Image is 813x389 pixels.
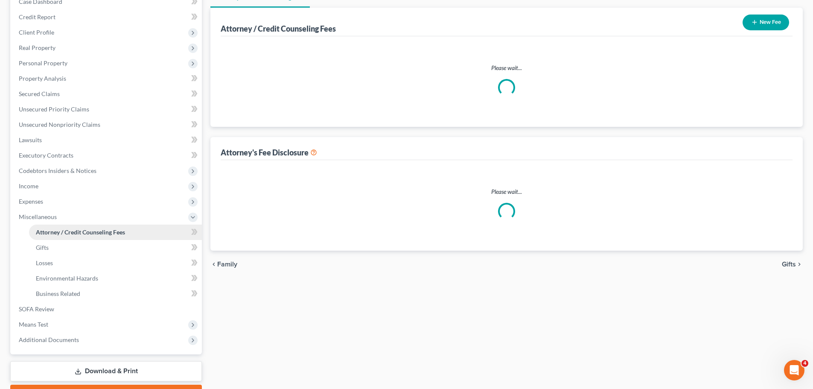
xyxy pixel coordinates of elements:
[19,121,100,128] span: Unsecured Nonpriority Claims
[19,13,55,20] span: Credit Report
[19,59,67,67] span: Personal Property
[19,90,60,97] span: Secured Claims
[12,132,202,148] a: Lawsuits
[29,271,202,286] a: Environmental Hazards
[19,44,55,51] span: Real Property
[19,321,48,328] span: Means Test
[36,275,98,282] span: Environmental Hazards
[210,261,237,268] button: chevron_left Family
[12,148,202,163] a: Executory Contracts
[227,187,786,196] p: Please wait...
[19,182,38,190] span: Income
[210,261,217,268] i: chevron_left
[29,225,202,240] a: Attorney / Credit Counseling Fees
[36,244,49,251] span: Gifts
[19,305,54,313] span: SOFA Review
[221,147,317,158] div: Attorney's Fee Disclosure
[227,64,786,72] p: Please wait...
[12,102,202,117] a: Unsecured Priority Claims
[19,167,96,174] span: Codebtors Insiders & Notices
[12,9,202,25] a: Credit Report
[29,286,202,301] a: Business Related
[784,360,804,380] iframe: Intercom live chat
[10,361,202,381] a: Download & Print
[36,228,125,236] span: Attorney / Credit Counseling Fees
[19,75,66,82] span: Property Analysis
[801,360,808,367] span: 4
[796,261,803,268] i: chevron_right
[782,261,803,268] button: Gifts chevron_right
[19,105,89,113] span: Unsecured Priority Claims
[221,23,336,34] div: Attorney / Credit Counseling Fees
[12,71,202,86] a: Property Analysis
[19,29,54,36] span: Client Profile
[19,136,42,143] span: Lawsuits
[12,86,202,102] a: Secured Claims
[29,255,202,271] a: Losses
[217,261,237,268] span: Family
[19,152,73,159] span: Executory Contracts
[12,301,202,317] a: SOFA Review
[19,213,57,220] span: Miscellaneous
[19,336,79,343] span: Additional Documents
[19,198,43,205] span: Expenses
[12,117,202,132] a: Unsecured Nonpriority Claims
[36,290,80,297] span: Business Related
[782,261,796,268] span: Gifts
[743,15,789,30] button: New Fee
[36,259,53,266] span: Losses
[29,240,202,255] a: Gifts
